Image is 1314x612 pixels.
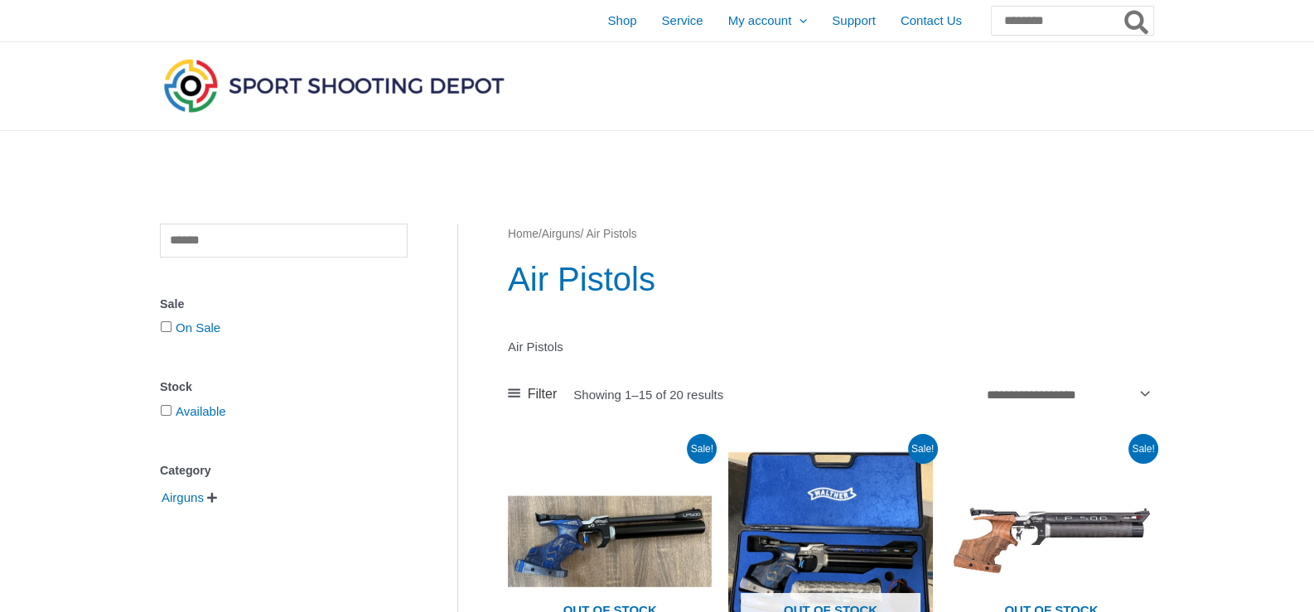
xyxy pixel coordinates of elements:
a: Airguns [160,489,205,504]
p: Air Pistols [508,335,1153,359]
a: Available [176,404,226,418]
span: Airguns [160,484,205,512]
span: Sale! [687,434,717,464]
input: Available [161,405,171,416]
a: Airguns [542,228,581,240]
div: Sale [160,292,408,316]
span: Sale! [1128,434,1158,464]
span: Sale! [908,434,938,464]
span:  [207,492,217,504]
p: Showing 1–15 of 20 results [573,388,723,401]
button: Search [1121,7,1153,35]
nav: Breadcrumb [508,224,1153,245]
div: Category [160,459,408,483]
span: Filter [528,382,558,407]
a: On Sale [176,320,220,335]
div: Stock [160,375,408,399]
input: On Sale [161,321,171,332]
h1: Air Pistols [508,256,1153,302]
select: Shop order [981,381,1153,408]
a: Filter [508,382,557,407]
a: Home [508,228,539,240]
img: Sport Shooting Depot [160,55,508,116]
